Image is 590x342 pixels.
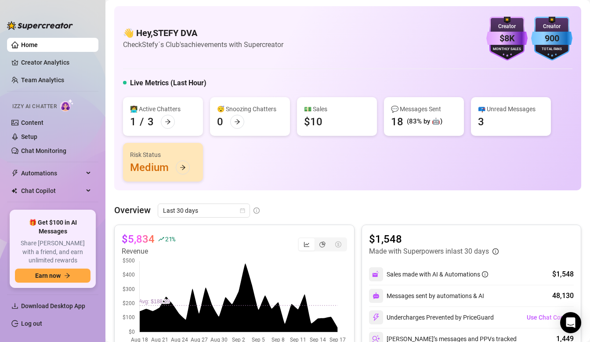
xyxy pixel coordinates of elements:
article: Check Stefy´s Club's achievements with Supercreator [123,39,283,50]
article: $5,834 [122,232,155,246]
h5: Live Metrics (Last Hour) [130,78,206,88]
span: Automations [21,166,83,180]
h4: 👋 Hey, STEFY DVA [123,27,283,39]
div: $8K [486,32,528,45]
div: 💵 Sales [304,104,370,114]
span: line-chart [304,241,310,247]
div: Sales made with AI & Automations [387,269,488,279]
span: 🎁 Get $100 in AI Messages [15,218,90,236]
a: Chat Monitoring [21,147,66,154]
a: Content [21,119,43,126]
img: blue-badge-DgoSNQY1.svg [531,17,572,61]
div: Monthly Sales [486,47,528,52]
img: purple-badge-B9DA21FR.svg [486,17,528,61]
span: 21 % [165,235,175,243]
div: 📪 Unread Messages [478,104,544,114]
div: 💬 Messages Sent [391,104,457,114]
div: Total Fans [531,47,572,52]
div: $10 [304,115,322,129]
span: Share [PERSON_NAME] with a friend, and earn unlimited rewards [15,239,90,265]
span: Last 30 days [163,204,245,217]
article: $1,548 [369,232,499,246]
a: Log out [21,320,42,327]
div: Risk Status [130,150,196,160]
span: thunderbolt [11,170,18,177]
div: Open Intercom Messenger [560,312,581,333]
span: Izzy AI Chatter [12,102,57,111]
span: rise [158,236,164,242]
div: $1,548 [552,269,574,280]
a: Setup [21,133,37,140]
article: Revenue [122,246,175,257]
span: arrow-right [165,119,171,125]
article: Overview [114,204,151,217]
button: Earn nowarrow-right [15,269,90,283]
span: arrow-right [234,119,240,125]
div: (83% by 🤖) [407,116,442,127]
span: arrow-right [180,164,186,171]
img: svg%3e [372,270,380,278]
img: Chat Copilot [11,188,17,194]
div: 😴 Snoozing Chatters [217,104,283,114]
div: 48,130 [552,291,574,301]
span: pie-chart [319,241,326,247]
div: 1 [130,115,136,129]
span: Download Desktop App [21,302,85,309]
span: info-circle [253,207,260,214]
div: Creator [531,22,572,31]
span: Earn now [35,272,61,279]
img: AI Chatter [60,99,74,112]
img: logo-BBDzfeDw.svg [7,21,73,30]
div: 18 [391,115,403,129]
button: Use Chat Copilot [526,310,574,324]
div: 3 [478,115,484,129]
div: Messages sent by automations & AI [369,289,484,303]
div: 0 [217,115,223,129]
span: info-circle [482,271,488,277]
div: 900 [531,32,572,45]
span: Use Chat Copilot [527,314,573,321]
span: info-circle [492,248,499,255]
a: Creator Analytics [21,55,91,69]
span: download [11,302,18,309]
img: svg%3e [372,313,380,321]
span: arrow-right [64,273,70,279]
span: calendar [240,208,245,213]
img: svg%3e [373,292,380,299]
div: Undercharges Prevented by PriceGuard [369,310,494,324]
article: Made with Superpowers in last 30 days [369,246,489,257]
span: dollar-circle [335,241,341,247]
div: 3 [148,115,154,129]
a: Team Analytics [21,76,64,84]
span: Chat Copilot [21,184,83,198]
a: Home [21,41,38,48]
div: 👩‍💻 Active Chatters [130,104,196,114]
div: segmented control [298,237,347,251]
div: Creator [486,22,528,31]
